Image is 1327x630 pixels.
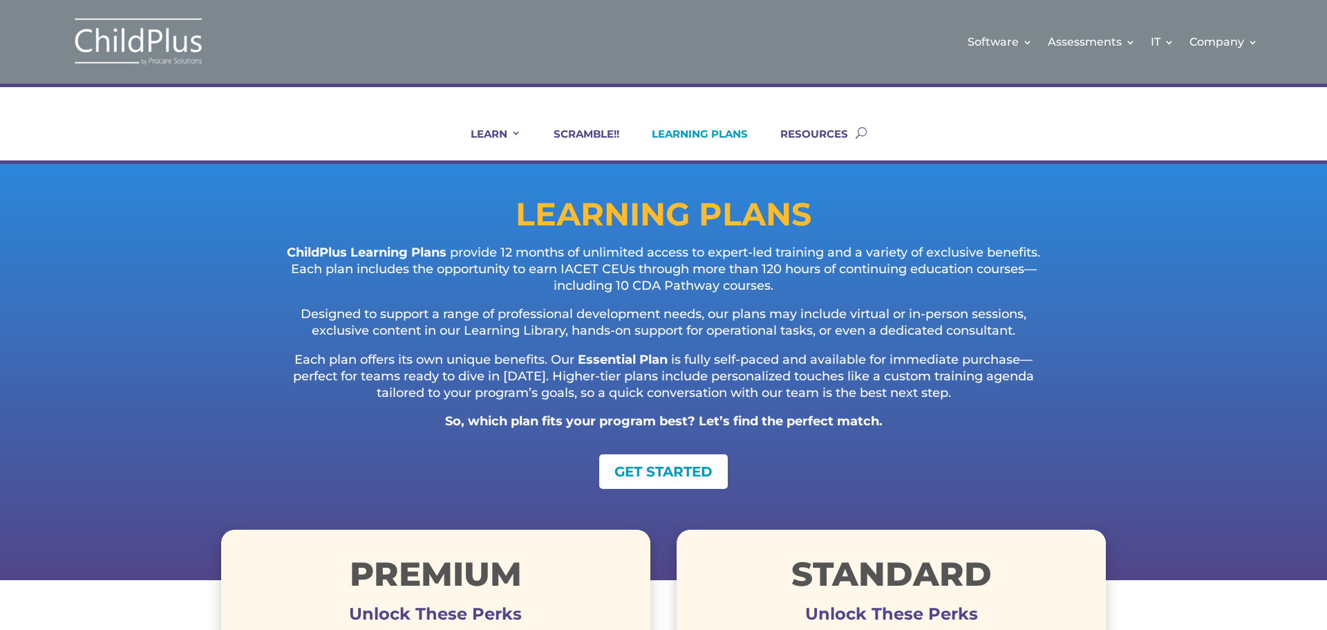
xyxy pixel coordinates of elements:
a: GET STARTED [599,454,728,489]
h1: Premium [221,557,650,597]
p: Designed to support a range of professional development needs, our plans may include virtual or i... [276,306,1051,352]
a: RESOURCES [763,127,848,160]
a: IT [1151,14,1174,70]
a: Company [1189,14,1258,70]
strong: So, which plan fits your program best? Let’s find the perfect match. [445,414,883,429]
a: LEARN [453,127,521,160]
a: Assessments [1048,14,1136,70]
a: SCRAMBLE!! [536,127,619,160]
h1: LEARNING PLANS [221,198,1106,237]
p: provide 12 months of unlimited access to expert-led training and a variety of exclusive benefits.... [276,245,1051,306]
strong: ChildPlus Learning Plans [287,245,446,260]
p: Each plan offers its own unique benefits. Our is fully self-paced and available for immediate pur... [276,352,1051,414]
a: Software [968,14,1033,70]
h3: Unlock These Perks [677,614,1106,621]
strong: Essential Plan [578,352,668,367]
a: LEARNING PLANS [634,127,748,160]
h1: STANDARD [677,557,1106,597]
h3: Unlock These Perks [221,614,650,621]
